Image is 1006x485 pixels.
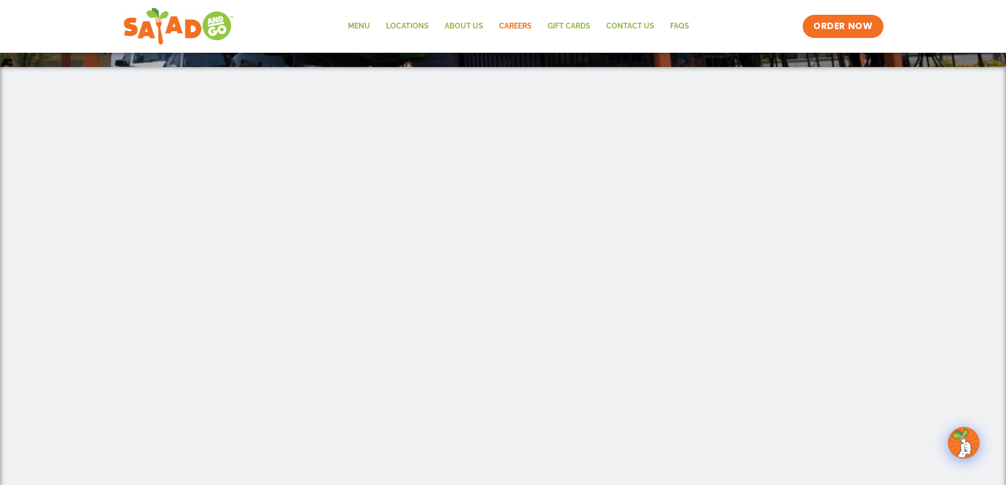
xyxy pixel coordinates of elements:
[340,14,697,39] nav: Menu
[540,14,598,39] a: GIFT CARDS
[340,14,378,39] a: Menu
[813,20,872,33] span: ORDER NOW
[949,428,979,458] img: wpChatIcon
[803,15,883,38] a: ORDER NOW
[598,14,662,39] a: Contact Us
[491,14,540,39] a: Careers
[123,5,234,47] img: new-SAG-logo-768×292
[378,14,437,39] a: Locations
[662,14,697,39] a: FAQs
[437,14,491,39] a: About Us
